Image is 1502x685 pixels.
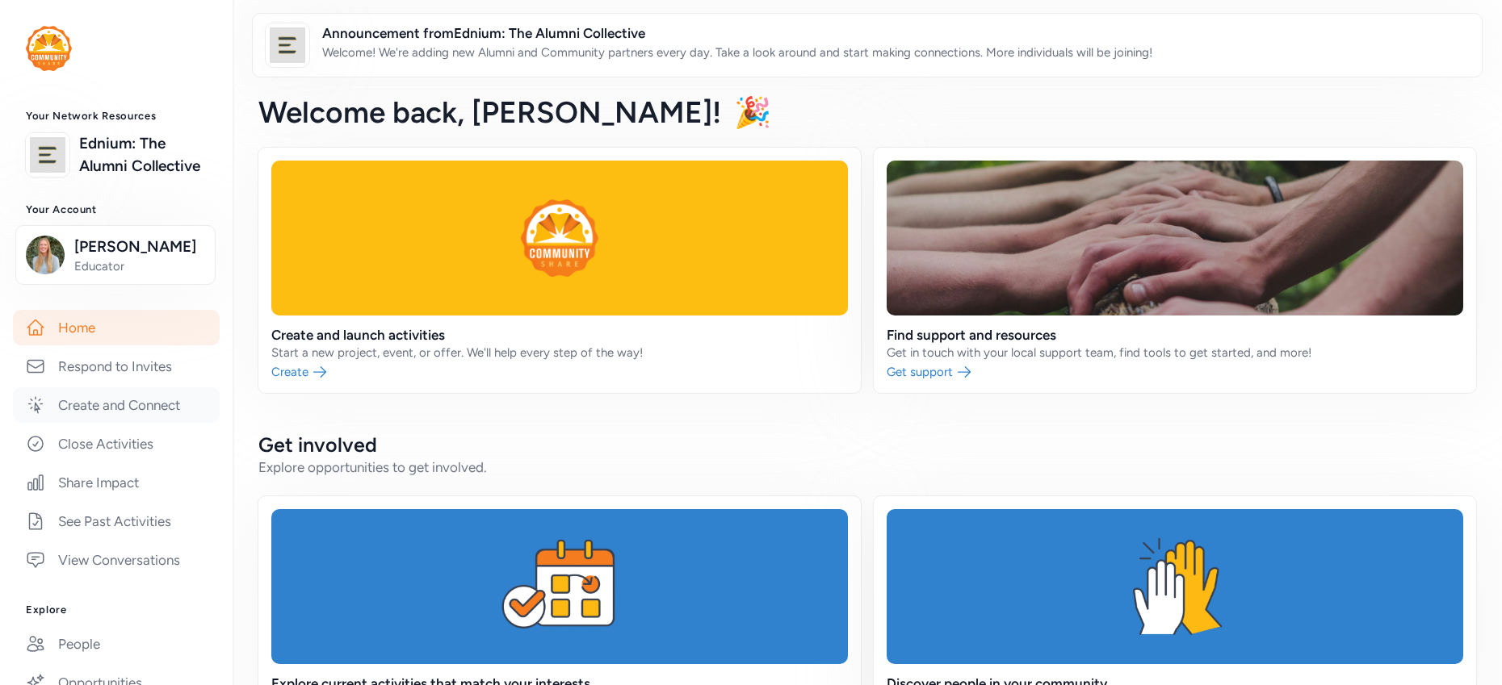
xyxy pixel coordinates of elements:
button: [PERSON_NAME]Educator [15,225,216,285]
a: See Past Activities [13,503,220,539]
a: Share Impact [13,465,220,500]
a: Create and Connect [13,387,220,423]
h3: Explore [26,604,207,616]
img: logo [26,26,72,71]
a: Home [13,310,220,345]
a: Respond to Invites [13,349,220,384]
a: People [13,626,220,662]
span: 🎉 [734,94,771,130]
p: Welcome! We're adding new Alumni and Community partners every day. Take a look around and start m... [322,43,1152,62]
h3: Your Network Resources [26,110,207,123]
div: Explore opportunities to get involved. [258,457,1476,477]
h3: Your Account [26,203,207,216]
a: Close Activities [13,426,220,462]
span: Educator [74,258,205,274]
span: [PERSON_NAME] [74,236,205,258]
img: logo [30,137,65,173]
span: Announcement from Ednium: The Alumni Collective [322,23,1152,43]
span: Welcome back , [PERSON_NAME]! [258,94,721,130]
a: Ednium: The Alumni Collective [79,132,207,178]
img: logo [270,27,305,63]
h2: Get involved [258,432,1476,457]
a: View Conversations [13,542,220,578]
